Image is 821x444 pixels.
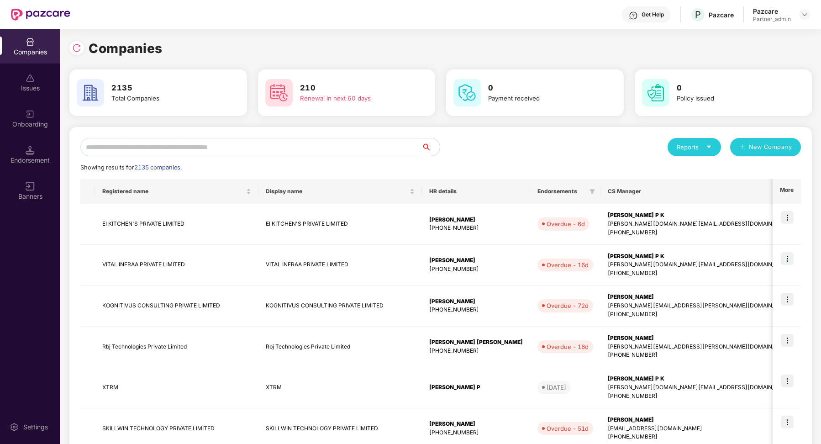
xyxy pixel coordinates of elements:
[608,188,785,195] span: CS Manager
[429,265,523,274] div: [PHONE_NUMBER]
[10,423,19,432] img: svg+xml;base64,PHN2ZyBpZD0iU2V0dGluZy0yMHgyMCIgeG1sbnM9Imh0dHA6Ly93d3cudzMub3JnLzIwMDAvc3ZnIiB3aW...
[95,179,258,204] th: Registered name
[547,383,566,392] div: [DATE]
[608,343,793,351] div: [PERSON_NAME][EMAIL_ADDRESS][PERSON_NAME][DOMAIN_NAME]
[709,11,734,19] div: Pazcare
[429,306,523,314] div: [PHONE_NUMBER]
[642,79,669,106] img: svg+xml;base64,PHN2ZyB4bWxucz0iaHR0cDovL3d3dy53My5vcmcvMjAwMC9zdmciIHdpZHRoPSI2MCIgaGVpZ2h0PSI2MC...
[89,38,163,58] h1: Companies
[95,285,258,327] td: KOGNITIVUS CONSULTING PRIVATE LIMITED
[608,269,793,278] div: [PHONE_NUMBER]
[26,74,35,83] img: svg+xml;base64,PHN2ZyBpZD0iSXNzdWVzX2Rpc2FibGVkIiB4bWxucz0iaHR0cDovL3d3dy53My5vcmcvMjAwMC9zdmciIH...
[429,256,523,265] div: [PERSON_NAME]
[488,94,594,103] div: Payment received
[265,79,293,106] img: svg+xml;base64,PHN2ZyB4bWxucz0iaHR0cDovL3d3dy53My5vcmcvMjAwMC9zdmciIHdpZHRoPSI2MCIgaGVpZ2h0PSI2MC...
[608,211,793,220] div: [PERSON_NAME] P K
[677,94,783,103] div: Policy issued
[429,216,523,224] div: [PERSON_NAME]
[608,334,793,343] div: [PERSON_NAME]
[608,228,793,237] div: [PHONE_NUMBER]
[429,224,523,233] div: [PHONE_NUMBER]
[488,82,594,94] h3: 0
[11,9,70,21] img: New Pazcare Logo
[421,143,440,151] span: search
[608,416,793,424] div: [PERSON_NAME]
[258,285,422,327] td: KOGNITIVUS CONSULTING PRIVATE LIMITED
[547,424,589,433] div: Overdue - 51d
[801,11,808,18] img: svg+xml;base64,PHN2ZyBpZD0iRHJvcGRvd24tMzJ4MzIiIHhtbG5zPSJodHRwOi8vd3d3LnczLm9yZy8yMDAwL3N2ZyIgd2...
[102,188,244,195] span: Registered name
[589,189,595,194] span: filter
[72,43,81,53] img: svg+xml;base64,PHN2ZyBpZD0iUmVsb2FkLTMyeDMyIiB4bWxucz0iaHR0cDovL3d3dy53My5vcmcvMjAwMC9zdmciIHdpZH...
[300,82,406,94] h3: 210
[300,94,406,103] div: Renewal in next 60 days
[26,146,35,155] img: svg+xml;base64,PHN2ZyB3aWR0aD0iMTQuNSIgaGVpZ2h0PSIxNC41IiB2aWV3Qm94PSIwIDAgMTYgMTYiIGZpbGw9Im5vbm...
[547,260,589,270] div: Overdue - 16d
[537,188,586,195] span: Endorsements
[781,334,794,347] img: icon
[781,293,794,306] img: icon
[608,310,793,319] div: [PHONE_NUMBER]
[453,79,481,106] img: svg+xml;base64,PHN2ZyB4bWxucz0iaHR0cDovL3d3dy53My5vcmcvMjAwMC9zdmciIHdpZHRoPSI2MCIgaGVpZ2h0PSI2MC...
[608,301,793,310] div: [PERSON_NAME][EMAIL_ADDRESS][PERSON_NAME][DOMAIN_NAME]
[429,428,523,437] div: [PHONE_NUMBER]
[421,138,440,156] button: search
[258,179,422,204] th: Display name
[77,79,104,106] img: svg+xml;base64,PHN2ZyB4bWxucz0iaHR0cDovL3d3dy53My5vcmcvMjAwMC9zdmciIHdpZHRoPSI2MCIgaGVpZ2h0PSI2MC...
[781,252,794,265] img: icon
[134,164,182,171] span: 2135 companies.
[258,204,422,245] td: EI KITCHEN'S PRIVATE LIMITED
[608,375,793,383] div: [PERSON_NAME] P K
[608,383,793,392] div: [PERSON_NAME][DOMAIN_NAME][EMAIL_ADDRESS][DOMAIN_NAME]
[677,143,712,152] div: Reports
[739,144,745,151] span: plus
[547,301,589,310] div: Overdue - 72d
[422,179,530,204] th: HR details
[608,252,793,261] div: [PERSON_NAME] P K
[429,297,523,306] div: [PERSON_NAME]
[629,11,638,20] img: svg+xml;base64,PHN2ZyBpZD0iSGVscC0zMngzMiIgeG1sbnM9Imh0dHA6Ly93d3cudzMub3JnLzIwMDAvc3ZnIiB3aWR0aD...
[608,433,793,441] div: [PHONE_NUMBER]
[642,11,664,18] div: Get Help
[677,82,783,94] h3: 0
[695,9,701,20] span: P
[547,219,585,228] div: Overdue - 6d
[95,245,258,286] td: VITAL INFRAA PRIVATE LIMITED
[429,338,523,347] div: [PERSON_NAME] [PERSON_NAME]
[608,392,793,401] div: [PHONE_NUMBER]
[258,327,422,368] td: Rbj Technologies Private Limited
[547,342,589,351] div: Overdue - 16d
[608,260,793,269] div: [PERSON_NAME][DOMAIN_NAME][EMAIL_ADDRESS][DOMAIN_NAME]
[781,211,794,224] img: icon
[749,143,792,152] span: New Company
[429,347,523,355] div: [PHONE_NUMBER]
[258,245,422,286] td: VITAL INFRAA PRIVATE LIMITED
[773,179,801,204] th: More
[26,37,35,47] img: svg+xml;base64,PHN2ZyBpZD0iQ29tcGFuaWVzIiB4bWxucz0iaHR0cDovL3d3dy53My5vcmcvMjAwMC9zdmciIHdpZHRoPS...
[95,367,258,408] td: XTRM
[21,423,51,432] div: Settings
[730,138,801,156] button: plusNew Company
[429,383,523,392] div: [PERSON_NAME] P
[26,182,35,191] img: svg+xml;base64,PHN2ZyB3aWR0aD0iMTYiIGhlaWdodD0iMTYiIHZpZXdCb3g9IjAgMCAxNiAxNiIgZmlsbD0ibm9uZSIgeG...
[753,7,791,16] div: Pazcare
[111,94,217,103] div: Total Companies
[266,188,408,195] span: Display name
[608,293,793,301] div: [PERSON_NAME]
[608,424,793,433] div: [EMAIL_ADDRESS][DOMAIN_NAME]
[781,416,794,428] img: icon
[80,164,182,171] span: Showing results for
[26,110,35,119] img: svg+xml;base64,PHN2ZyB3aWR0aD0iMjAiIGhlaWdodD0iMjAiIHZpZXdCb3g9IjAgMCAyMCAyMCIgZmlsbD0ibm9uZSIgeG...
[258,367,422,408] td: XTRM
[753,16,791,23] div: Partner_admin
[95,204,258,245] td: EI KITCHEN'S PRIVATE LIMITED
[608,220,793,228] div: [PERSON_NAME][DOMAIN_NAME][EMAIL_ADDRESS][DOMAIN_NAME]
[429,420,523,428] div: [PERSON_NAME]
[706,144,712,150] span: caret-down
[608,351,793,359] div: [PHONE_NUMBER]
[588,186,597,197] span: filter
[781,375,794,387] img: icon
[95,327,258,368] td: Rbj Technologies Private Limited
[111,82,217,94] h3: 2135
